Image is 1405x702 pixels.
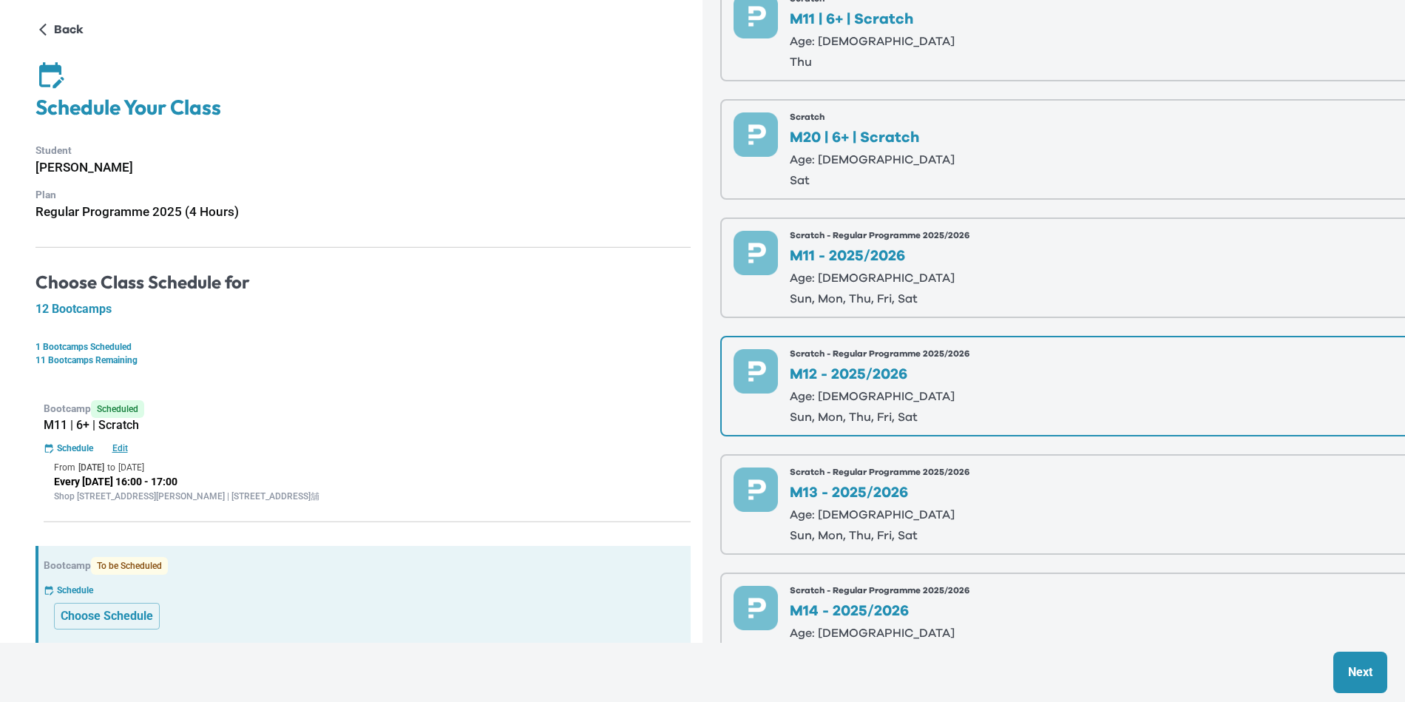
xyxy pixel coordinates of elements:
p: Shop [STREET_ADDRESS][PERSON_NAME] | [STREET_ADDRESS]舖 [54,490,680,503]
h5: M11 | 6+ | Scratch [44,418,691,433]
h5: 12 Bootcamps [35,302,691,317]
p: sun, mon, thu, fri, sat [790,293,969,305]
p: Back [54,21,84,38]
h4: Schedule Your Class [35,95,691,121]
p: Scratch [790,112,955,121]
p: Schedule [57,584,93,597]
p: M11 - 2025/2026 [790,249,969,263]
p: Choose Schedule [61,607,153,625]
p: sun, mon, thu, fri, sat [790,411,969,423]
p: 1 Bootcamps Scheduled [35,340,691,354]
p: Scratch - Regular Programme 2025/2026 [790,468,969,476]
img: preface-course-icon [734,468,778,512]
h6: [PERSON_NAME] [35,158,691,178]
p: Age: [DEMOGRAPHIC_DATA] [790,272,969,284]
p: sat [790,175,955,186]
p: sun, mon, thu, fri, sat [790,530,969,541]
h6: Regular Programme 2025 (4 Hours) [35,202,691,222]
p: to [107,461,115,474]
p: Plan [35,187,691,203]
button: Next [1333,652,1387,693]
p: Next [1348,664,1372,681]
p: [DATE] [78,461,104,474]
p: M20 | 6+ | Scratch [790,130,955,145]
span: To be Scheduled [91,557,168,575]
p: Age: [DEMOGRAPHIC_DATA] [790,627,969,639]
p: From [54,461,75,474]
p: Bootcamp [44,557,691,575]
p: Scratch - Regular Programme 2025/2026 [790,231,969,240]
img: preface-course-icon [734,349,778,394]
p: M13 - 2025/2026 [790,485,969,500]
p: M14 - 2025/2026 [790,604,969,618]
p: Student [35,143,691,158]
p: Scratch - Regular Programme 2025/2026 [790,349,969,358]
img: preface-course-icon [734,231,778,275]
p: Schedule [57,442,93,455]
p: 11 Bootcamps Remaining [35,354,691,367]
p: Age: [DEMOGRAPHIC_DATA] [790,391,969,402]
button: Back [35,18,89,41]
p: Scratch - Regular Programme 2025/2026 [790,586,969,595]
img: preface-course-icon [734,112,778,157]
p: Age: [DEMOGRAPHIC_DATA] [790,154,955,166]
button: Choose Schedule [54,603,160,630]
p: M12 - 2025/2026 [790,367,969,382]
p: Bootcamp [44,400,691,418]
button: Edit [96,442,143,455]
span: Scheduled [91,400,144,418]
p: Age: [DEMOGRAPHIC_DATA] [790,509,969,521]
p: M11 | 6+ | Scratch [790,12,955,27]
p: thu [790,56,955,68]
h4: Choose Class Schedule for [35,271,691,294]
p: Age: [DEMOGRAPHIC_DATA] [790,36,955,47]
p: Every [DATE] 16:00 - 17:00 [54,474,680,490]
img: preface-course-icon [734,586,778,630]
p: [DATE] [118,461,144,474]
